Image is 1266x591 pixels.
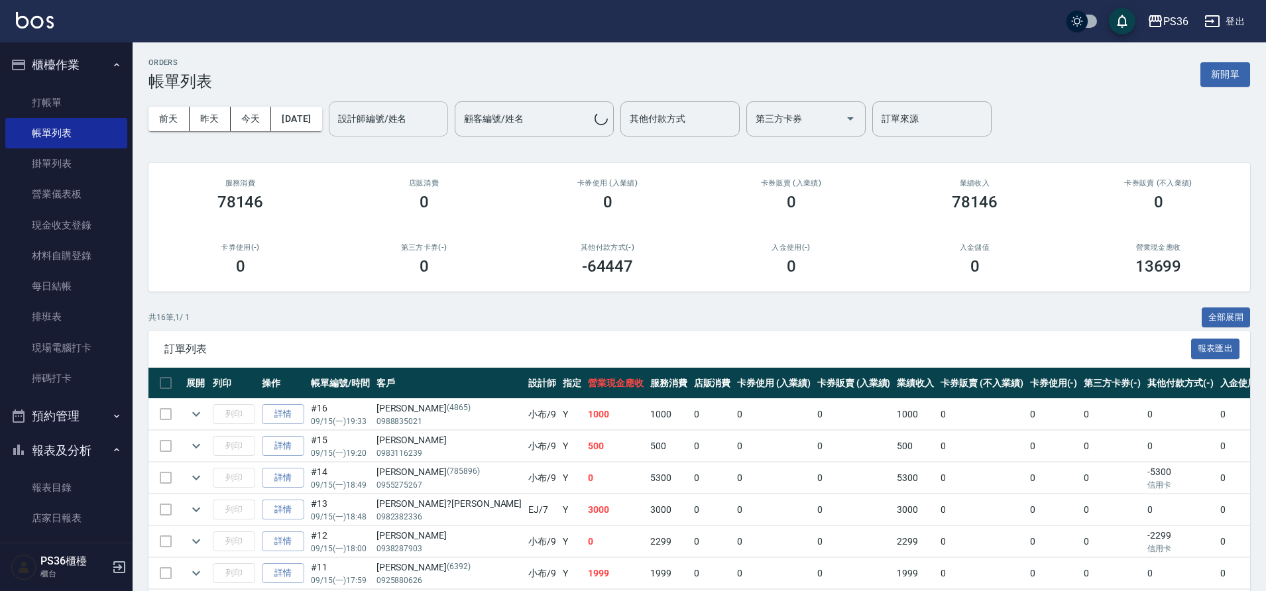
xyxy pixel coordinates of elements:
td: 0 [691,399,734,430]
td: 0 [1080,526,1144,557]
td: #11 [308,558,373,589]
h3: 0 [420,257,429,276]
a: 帳單列表 [5,118,127,148]
p: 09/15 (一) 18:49 [311,479,370,491]
td: -5300 [1144,462,1217,494]
h2: 卡券使用(-) [164,243,316,252]
td: 0 [814,431,894,462]
div: [PERSON_NAME] [376,561,522,574]
a: 詳情 [262,500,304,520]
p: 0982382336 [376,511,522,523]
td: 0 [1144,399,1217,430]
th: 店販消費 [691,368,734,399]
a: 現金收支登錄 [5,210,127,241]
h3: 服務消費 [164,179,316,188]
button: PS36 [1142,8,1194,35]
h2: 其他付款方式(-) [532,243,683,252]
a: 現場電腦打卡 [5,333,127,363]
a: 排班表 [5,301,127,332]
td: Y [559,431,585,462]
h3: 0 [970,257,980,276]
button: Open [840,108,861,129]
td: 0 [1027,462,1081,494]
p: 0938287903 [376,543,522,555]
p: 0983116239 [376,447,522,459]
td: 0 [814,526,894,557]
h3: 0 [420,193,429,211]
a: 詳情 [262,468,304,488]
td: 0 [937,431,1026,462]
a: 報表目錄 [5,472,127,503]
td: 0 [1080,399,1144,430]
td: 0 [1027,399,1081,430]
td: 0 [814,558,894,589]
td: 0 [1144,431,1217,462]
p: 0988835021 [376,415,522,427]
button: 預約管理 [5,399,127,433]
p: 櫃台 [40,568,108,580]
td: 小布 /9 [525,526,559,557]
td: 0 [814,399,894,430]
h2: 入金使用(-) [715,243,867,252]
td: 1999 [585,558,647,589]
p: 信用卡 [1147,543,1214,555]
h2: 卡券使用 (入業績) [532,179,683,188]
td: 1999 [893,558,937,589]
p: 09/15 (一) 19:20 [311,447,370,459]
h2: 第三方卡券(-) [348,243,500,252]
h2: ORDERS [148,58,212,67]
td: #13 [308,494,373,525]
h2: 卡券販賣 (入業績) [715,179,867,188]
td: 0 [691,526,734,557]
h2: 營業現金應收 [1082,243,1234,252]
h3: 78146 [217,193,264,211]
td: 0 [1027,431,1081,462]
a: 詳情 [262,404,304,425]
h2: 業績收入 [899,179,1051,188]
td: 0 [585,526,647,557]
p: 09/15 (一) 17:59 [311,574,370,586]
td: 500 [585,431,647,462]
a: 互助日報表 [5,534,127,564]
div: [PERSON_NAME] [376,529,522,543]
p: (4865) [447,402,471,415]
p: (785896) [447,465,480,479]
td: 小布 /9 [525,431,559,462]
th: 指定 [559,368,585,399]
td: 0 [814,462,894,494]
button: 全部展開 [1202,307,1251,328]
th: 帳單編號/時間 [308,368,373,399]
th: 展開 [183,368,209,399]
td: 0 [937,558,1026,589]
td: 2299 [647,526,691,557]
td: #14 [308,462,373,494]
th: 操作 [259,368,308,399]
h3: 帳單列表 [148,72,212,91]
td: 0 [1080,494,1144,525]
td: 0 [937,494,1026,525]
button: 今天 [231,107,272,131]
button: expand row [186,531,206,551]
a: 報表匯出 [1191,342,1240,354]
td: 0 [1027,526,1081,557]
p: 共 16 筆, 1 / 1 [148,311,190,323]
p: 09/15 (一) 18:00 [311,543,370,555]
td: Y [559,558,585,589]
td: 5300 [893,462,937,494]
td: 0 [734,399,814,430]
a: 營業儀表板 [5,179,127,209]
th: 列印 [209,368,259,399]
a: 新開單 [1200,68,1250,80]
h5: PS36櫃檯 [40,555,108,568]
img: Person [11,554,37,580]
td: 3000 [893,494,937,525]
h3: 0 [787,257,796,276]
p: 0925880626 [376,574,522,586]
td: 3000 [647,494,691,525]
td: 0 [734,558,814,589]
th: 卡券販賣 (入業績) [814,368,894,399]
td: 0 [1080,431,1144,462]
h2: 店販消費 [348,179,500,188]
th: 營業現金應收 [585,368,647,399]
a: 每日結帳 [5,271,127,301]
